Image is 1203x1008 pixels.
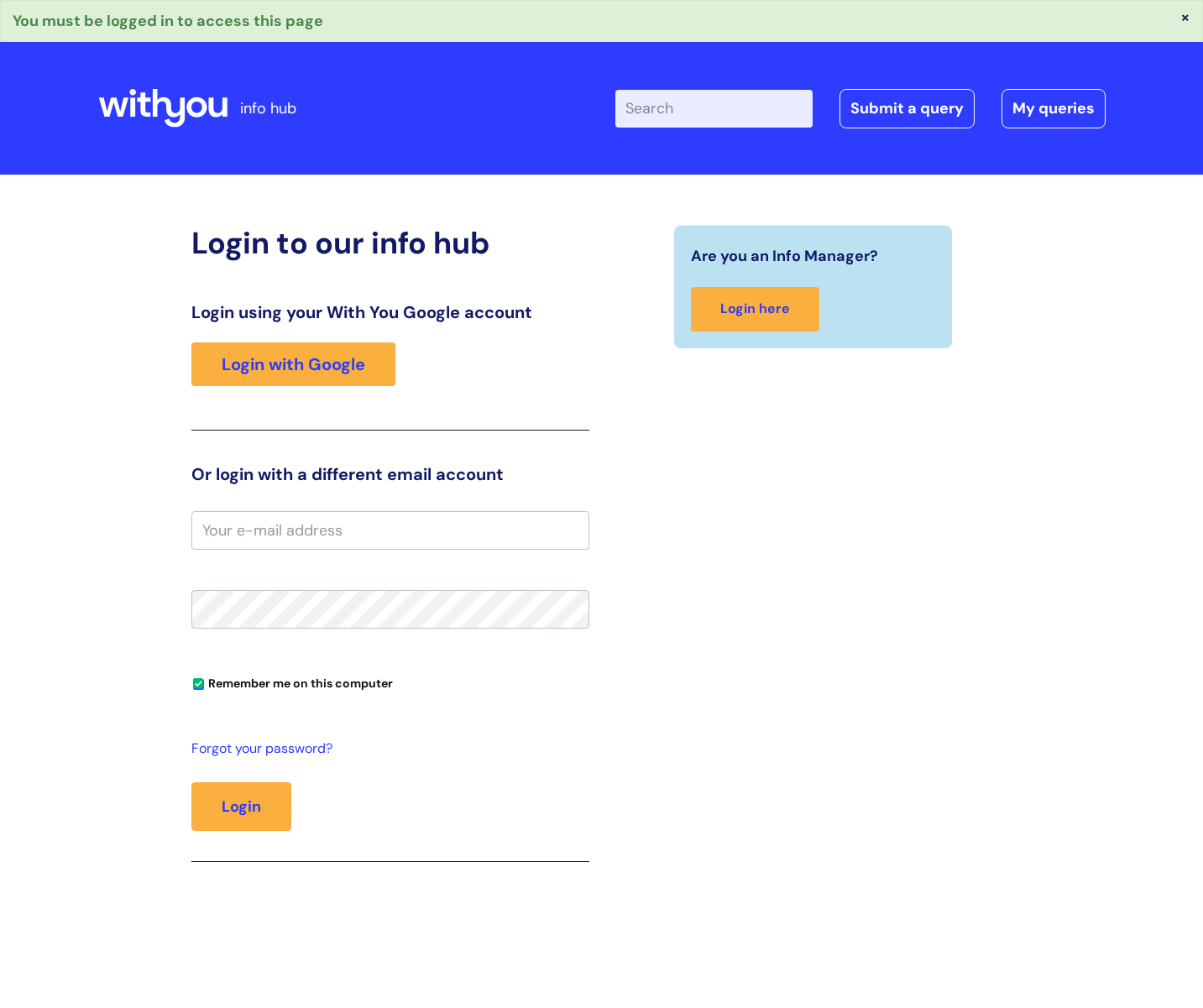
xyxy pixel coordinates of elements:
[191,669,589,696] div: You can uncheck this option if you're logging in from a shared device
[191,672,393,691] label: Remember me on this computer
[191,511,589,550] input: Your e-mail address
[191,464,589,484] h3: Or login with a different email account
[615,90,813,127] input: Search
[1180,9,1190,24] button: ×
[691,287,819,332] a: Login here
[691,243,878,269] span: Are you an Info Manager?
[240,95,296,122] p: info hub
[1002,89,1106,128] a: My queries
[193,679,204,690] input: Remember me on this computer
[191,302,589,322] h3: Login using your With You Google account
[191,737,581,761] a: Forgot your password?
[191,225,589,261] h2: Login to our info hub
[191,342,395,386] a: Login with Google
[839,89,975,128] a: Submit a query
[191,782,291,831] button: Login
